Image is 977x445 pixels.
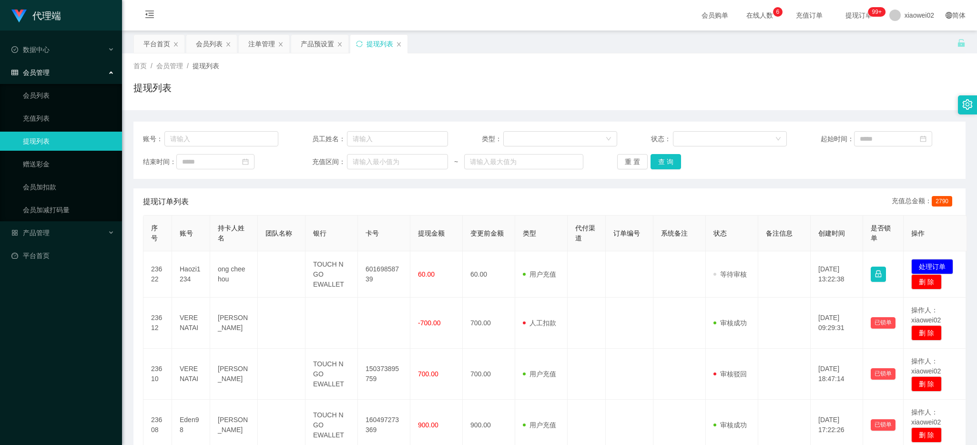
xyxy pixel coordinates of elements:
a: 会员加扣款 [23,177,114,197]
span: 状态 [713,229,727,237]
span: 人工扣款 [523,319,556,327]
span: 银行 [313,229,326,237]
i: 图标: menu-fold [133,0,166,31]
span: 类型 [523,229,536,237]
sup: 6 [773,7,783,17]
p: 6 [776,7,779,17]
div: 产品预设置 [301,35,334,53]
span: 700.00 [418,370,438,378]
span: 序号 [151,224,158,242]
td: [DATE] 13:22:38 [811,251,863,298]
td: 60169858739 [358,251,410,298]
span: 账号： [143,134,164,144]
span: 账号 [180,229,193,237]
input: 请输入 [347,131,448,146]
td: [PERSON_NAME] [210,349,258,400]
span: 系统备注 [661,229,688,237]
span: 提现订单列表 [143,196,189,207]
a: 会员列表 [23,86,114,105]
span: 是否锁单 [871,224,891,242]
button: 删 除 [911,427,942,443]
span: 订单编号 [613,229,640,237]
span: 提现列表 [193,62,219,70]
td: Haozi1234 [172,251,210,298]
span: 提现金额 [418,229,445,237]
i: 图标: down [775,136,781,143]
a: 赠送彩金 [23,155,114,174]
span: 持卡人姓名 [218,224,244,242]
i: 图标: sync [356,41,363,47]
input: 请输入 [164,131,279,146]
span: 操作人：xiaowei02 [911,357,941,375]
td: 700.00 [463,298,515,349]
button: 删 除 [911,325,942,341]
a: 提现列表 [23,132,114,151]
span: 员工姓名： [312,134,346,144]
i: 图标: check-circle-o [11,46,18,53]
span: 操作人：xiaowei02 [911,408,941,426]
i: 图标: setting [962,99,973,110]
span: 充值区间： [312,157,346,167]
td: [DATE] 09:29:31 [811,298,863,349]
td: 150373895759 [358,349,410,400]
span: 用户充值 [523,421,556,429]
span: 用户充值 [523,370,556,378]
td: VERENATAI [172,298,210,349]
span: 在线人数 [742,12,778,19]
a: 图标: dashboard平台首页 [11,246,114,265]
td: [DATE] 18:47:14 [811,349,863,400]
span: 会员管理 [156,62,183,70]
span: 首页 [133,62,147,70]
td: TOUCH N GO EWALLET [305,349,358,400]
td: TOUCH N GO EWALLET [305,251,358,298]
button: 重 置 [617,154,648,169]
span: 审核成功 [713,319,747,327]
td: 60.00 [463,251,515,298]
h1: 代理端 [32,0,61,31]
span: 900.00 [418,421,438,429]
h1: 提现列表 [133,81,172,95]
div: 提现列表 [366,35,393,53]
span: 变更前金额 [470,229,504,237]
input: 请输入最大值为 [464,154,583,169]
span: / [151,62,153,70]
button: 已锁单 [871,368,896,380]
a: 充值列表 [23,109,114,128]
span: 状态： [651,134,672,144]
i: 图标: down [606,136,611,143]
td: 23612 [143,298,172,349]
span: -700.00 [418,319,440,327]
a: 代理端 [11,11,61,19]
td: [PERSON_NAME] [210,298,258,349]
sup: 1199 [868,7,885,17]
td: VERENATAI [172,349,210,400]
span: 卡号 [366,229,379,237]
span: 结束时间： [143,157,176,167]
i: 图标: close [337,41,343,47]
div: 平台首页 [143,35,170,53]
a: 会员加减打码量 [23,200,114,219]
span: 操作人：xiaowei02 [911,306,941,324]
span: 用户充值 [523,270,556,278]
span: 审核成功 [713,421,747,429]
button: 已锁单 [871,317,896,329]
span: / [187,62,189,70]
i: 图标: close [225,41,231,47]
span: 操作 [911,229,925,237]
span: 代付渠道 [575,224,595,242]
td: 23610 [143,349,172,400]
span: 起始时间： [821,134,854,144]
td: 700.00 [463,349,515,400]
span: 产品管理 [11,229,50,237]
input: 请输入最小值为 [347,154,448,169]
button: 查 询 [651,154,681,169]
div: 充值总金额： [892,196,956,207]
div: 注单管理 [248,35,275,53]
span: ~ [448,157,465,167]
span: 备注信息 [766,229,793,237]
span: 2790 [932,196,952,207]
i: 图标: close [396,41,402,47]
td: ong chee hou [210,251,258,298]
span: 提现订单 [841,12,877,19]
button: 处理订单 [911,259,953,274]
